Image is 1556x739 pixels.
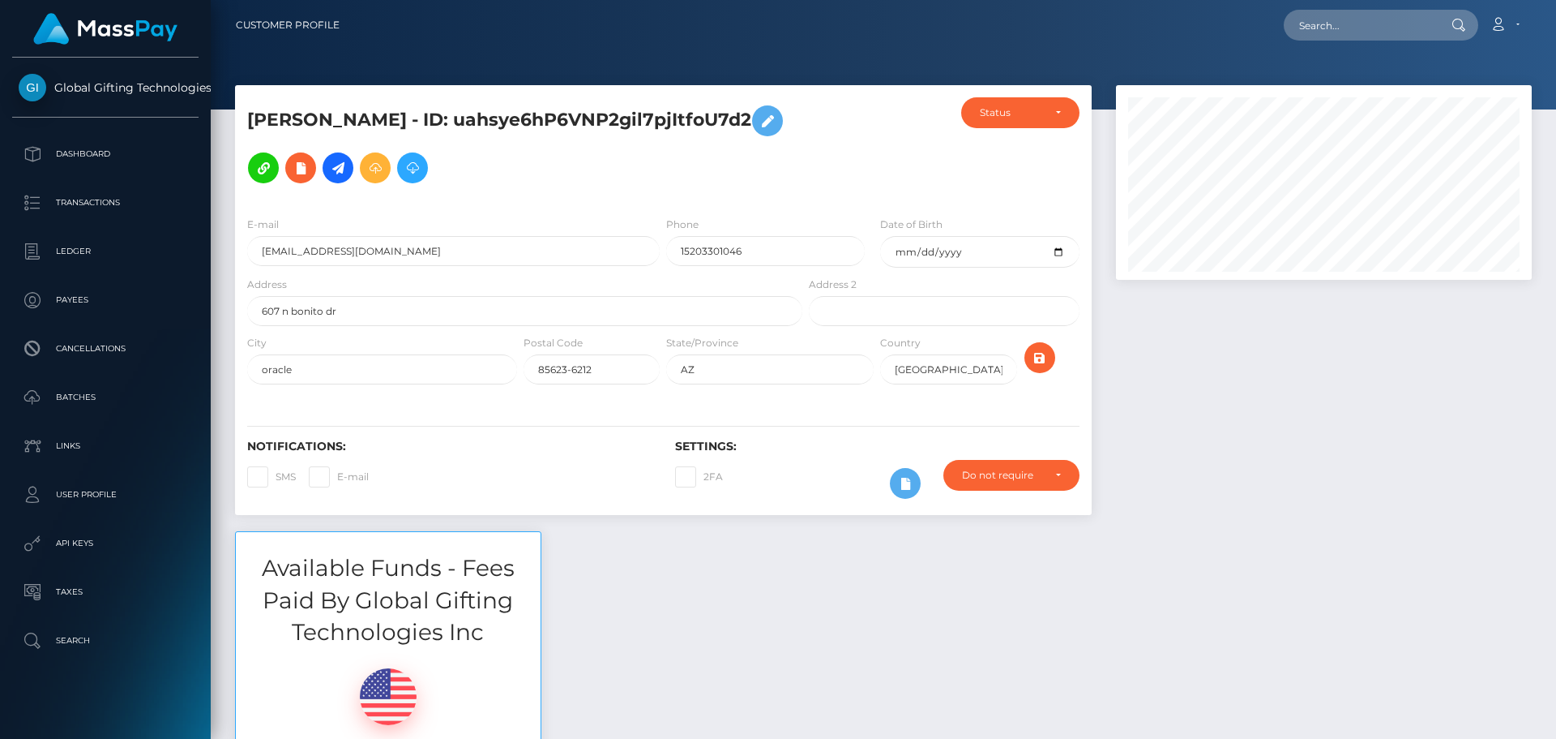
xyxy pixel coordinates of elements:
[19,142,192,166] p: Dashboard
[1284,10,1436,41] input: Search...
[19,239,192,264] p: Ledger
[19,337,192,361] p: Cancellations
[19,288,192,312] p: Payees
[236,8,340,42] a: Customer Profile
[247,336,267,350] label: City
[247,97,793,191] h5: [PERSON_NAME] - ID: uahsye6hP6VNP2gil7pjItfoU7d2
[666,217,699,232] label: Phone
[980,106,1042,119] div: Status
[247,217,279,232] label: E-mail
[12,80,199,95] span: Global Gifting Technologies Inc
[675,466,723,488] label: 2FA
[962,469,1042,482] div: Do not require
[12,329,199,369] a: Cancellations
[19,74,46,101] img: Global Gifting Technologies Inc
[12,280,199,320] a: Payees
[19,580,192,604] p: Taxes
[12,475,199,515] a: User Profile
[880,336,921,350] label: Country
[12,572,199,612] a: Taxes
[247,440,651,453] h6: Notifications:
[19,191,192,215] p: Transactions
[323,153,353,183] a: Initiate Payout
[12,377,199,418] a: Batches
[666,336,738,350] label: State/Province
[236,552,541,648] h3: Available Funds - Fees Paid By Global Gifting Technologies Inc
[12,621,199,661] a: Search
[33,13,177,45] img: MassPay Logo
[943,460,1079,491] button: Do not require
[12,134,199,174] a: Dashboard
[19,483,192,507] p: User Profile
[247,466,296,488] label: SMS
[19,629,192,653] p: Search
[809,277,857,292] label: Address 2
[524,336,583,350] label: Postal Code
[12,231,199,272] a: Ledger
[12,426,199,466] a: Links
[880,217,943,232] label: Date of Birth
[12,523,199,564] a: API Keys
[19,385,192,410] p: Batches
[19,531,192,556] p: API Keys
[675,440,1079,453] h6: Settings:
[19,434,192,458] p: Links
[961,97,1079,128] button: Status
[247,277,287,292] label: Address
[360,668,417,725] img: USD.png
[309,466,369,488] label: E-mail
[12,183,199,223] a: Transactions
